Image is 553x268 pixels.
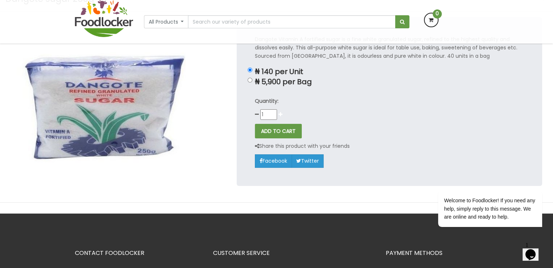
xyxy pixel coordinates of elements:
span: 0 [433,9,442,19]
iframe: chat widget [522,239,546,261]
input: ₦ 140 per Unit [248,68,252,72]
button: ADD TO CART [255,124,302,138]
p: ₦ 5,900 per Bag [255,78,524,86]
button: All Products [144,15,189,28]
a: Twitter [292,154,324,167]
strong: Quantity: [255,97,278,105]
h3: PAYMENT METHODS [386,250,478,256]
p: Dangote Vitamin A fortified sugar is a fine white granulated sugar, refined to the highest qualit... [255,35,524,60]
p: ₦ 140 per Unit [255,68,524,76]
h3: CUSTOMER SERVICE [213,250,375,256]
iframe: chat widget [415,150,546,235]
img: Dangote sugar 250g [11,17,185,166]
h3: CONTACT FOODLOCKER [75,250,202,256]
a: Facebook [255,154,292,167]
input: Search our variety of products [188,15,395,28]
input: ₦ 5,900 per Bag [248,78,252,82]
p: Share this product with your friends [255,142,350,150]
